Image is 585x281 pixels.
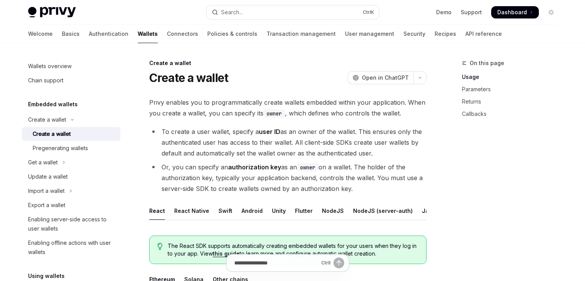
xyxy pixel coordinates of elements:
[207,25,257,43] a: Policies & controls
[28,186,65,196] div: Import a wallet
[403,25,425,43] a: Security
[149,126,427,159] li: To create a user wallet, specify a as an owner of the wallet. This ensures only the authenticated...
[22,74,120,87] a: Chain support
[22,59,120,73] a: Wallets overview
[33,129,71,139] div: Create a wallet
[89,25,128,43] a: Authentication
[435,25,456,43] a: Recipes
[462,71,563,83] a: Usage
[28,115,66,124] div: Create a wallet
[149,71,228,85] h1: Create a wallet
[259,128,280,135] strong: user ID
[491,6,539,18] a: Dashboard
[234,254,318,271] input: Ask a question...
[465,25,502,43] a: API reference
[138,25,158,43] a: Wallets
[218,202,232,220] div: Swift
[348,71,413,84] button: Open in ChatGPT
[28,201,65,210] div: Export a wallet
[22,198,120,212] a: Export a wallet
[462,83,563,95] a: Parameters
[22,184,120,198] button: Toggle Import a wallet section
[462,108,563,120] a: Callbacks
[28,7,76,18] img: light logo
[22,141,120,155] a: Pregenerating wallets
[168,242,418,258] span: The React SDK supports automatically creating embedded wallets for your users when they log in to...
[263,109,285,118] code: owner
[62,25,80,43] a: Basics
[22,170,120,184] a: Update a wallet
[363,9,374,15] span: Ctrl K
[295,202,313,220] div: Flutter
[228,163,281,171] strong: authorization key
[461,8,482,16] a: Support
[22,156,120,169] button: Toggle Get a wallet section
[149,97,427,119] span: Privy enables you to programmatically create wallets embedded within your application. When you c...
[545,6,557,18] button: Toggle dark mode
[242,202,263,220] div: Android
[28,271,65,281] h5: Using wallets
[167,25,198,43] a: Connectors
[267,25,336,43] a: Transaction management
[470,59,504,68] span: On this page
[297,163,318,172] code: owner
[28,76,63,85] div: Chain support
[28,158,58,167] div: Get a wallet
[28,100,78,109] h5: Embedded wallets
[462,95,563,108] a: Returns
[28,62,72,71] div: Wallets overview
[28,172,68,181] div: Update a wallet
[422,202,435,220] div: Java
[207,5,379,19] button: Open search
[333,258,344,268] button: Send message
[436,8,452,16] a: Demo
[322,202,344,220] div: NodeJS
[149,202,165,220] div: React
[28,25,53,43] a: Welcome
[33,144,88,153] div: Pregenerating wallets
[213,250,240,257] a: this guide
[22,236,120,259] a: Enabling offline actions with user wallets
[497,8,527,16] span: Dashboard
[353,202,413,220] div: NodeJS (server-auth)
[22,127,120,141] a: Create a wallet
[149,162,427,194] li: Or, you can specify an as an on a wallet. The holder of the authorization key, typically your app...
[362,74,409,82] span: Open in ChatGPT
[221,8,243,17] div: Search...
[28,215,116,233] div: Enabling server-side access to user wallets
[22,113,120,127] button: Toggle Create a wallet section
[174,202,209,220] div: React Native
[28,238,116,257] div: Enabling offline actions with user wallets
[272,202,286,220] div: Unity
[22,212,120,236] a: Enabling server-side access to user wallets
[157,243,163,250] svg: Tip
[345,25,394,43] a: User management
[149,59,427,67] div: Create a wallet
